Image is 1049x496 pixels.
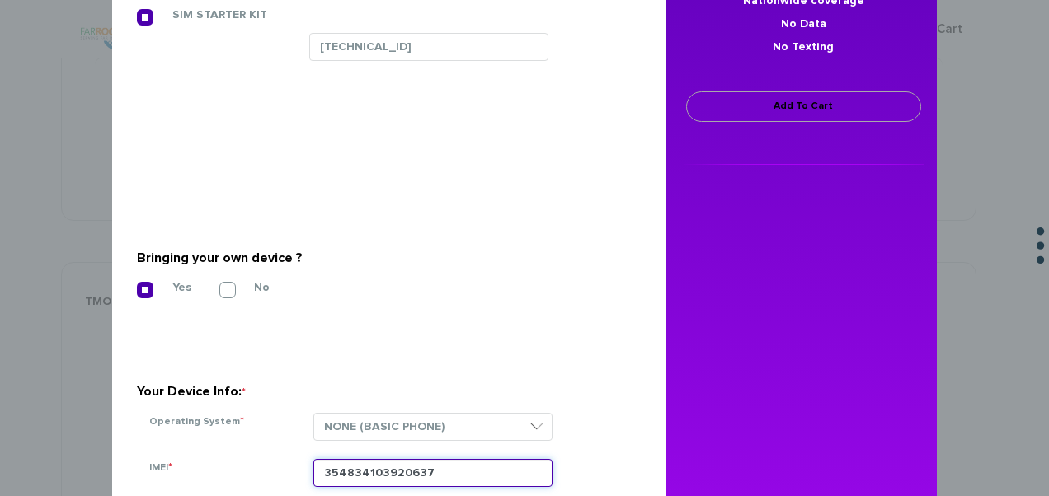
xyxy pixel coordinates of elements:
label: Operating System [149,414,244,430]
label: Yes [148,280,191,295]
div: Bringing your own device ? [137,245,629,271]
input: ################ [313,459,553,487]
a: Add To Cart [686,91,921,122]
div: Your Device Info: [137,378,629,405]
input: Enter sim number [309,33,548,61]
li: No Texting [683,35,924,58]
label: SIM STARTER KIT [148,7,267,22]
label: IMEI [149,460,172,476]
li: No Data [683,12,924,35]
label: No [229,280,270,295]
